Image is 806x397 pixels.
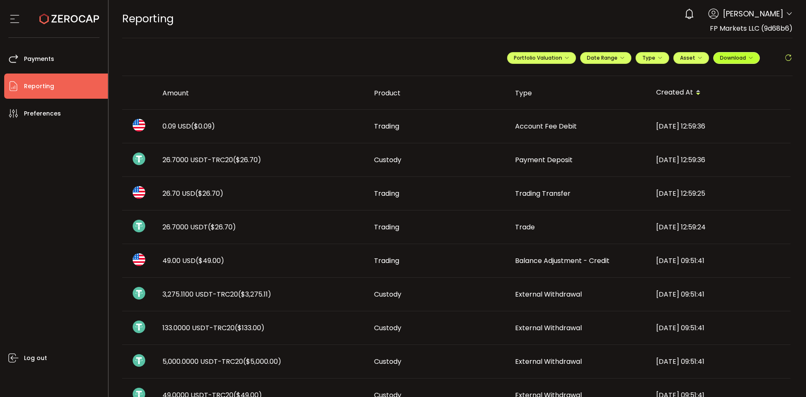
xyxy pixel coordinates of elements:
span: Account Fee Debit [515,121,577,131]
span: Reporting [24,80,54,92]
span: 3,275.1100 USDT-TRC20 [162,289,271,299]
span: Balance Adjustment - Credit [515,256,610,266]
span: External Withdrawal [515,323,582,333]
div: [DATE] 09:51:41 [649,256,790,266]
span: ($26.70) [195,189,223,198]
span: Download [720,54,753,61]
img: usdt_portfolio.svg [133,354,145,367]
span: [PERSON_NAME] [723,8,783,19]
span: ($49.00) [196,256,224,266]
span: ($133.00) [235,323,264,333]
span: ($0.09) [191,121,215,131]
span: Custody [374,289,401,299]
button: Asset [673,52,709,64]
iframe: Chat Widget [764,357,806,397]
span: 26.7000 USDT [162,222,236,232]
div: [DATE] 09:51:41 [649,323,790,333]
div: [DATE] 12:59:25 [649,189,790,198]
span: Date Range [587,54,625,61]
span: 26.70 USD [162,189,223,198]
div: [DATE] 09:51:41 [649,289,790,299]
span: Asset [680,54,695,61]
div: [DATE] 12:59:36 [649,155,790,165]
span: Payments [24,53,54,65]
img: usdt_portfolio.svg [133,321,145,333]
span: Trade [515,222,535,232]
button: Portfolio Valuation [507,52,576,64]
span: Custody [374,357,401,366]
span: External Withdrawal [515,357,582,366]
span: Payment Deposit [515,155,573,165]
span: Type [642,54,662,61]
span: Reporting [122,11,174,26]
span: FP Markets LLC (9d68b6) [710,24,793,33]
span: 5,000.0000 USDT-TRC20 [162,357,281,366]
span: ($3,275.11) [238,289,271,299]
button: Type [636,52,669,64]
div: [DATE] 12:59:24 [649,222,790,232]
span: Custody [374,155,401,165]
div: Product [367,88,508,98]
span: 26.7000 USDT-TRC20 [162,155,261,165]
div: [DATE] 12:59:36 [649,121,790,131]
span: Log out [24,352,47,364]
span: 49.00 USD [162,256,224,266]
span: Trading [374,222,399,232]
span: 133.0000 USDT-TRC20 [162,323,264,333]
span: Trading [374,256,399,266]
div: Type [508,88,649,98]
span: Custody [374,323,401,333]
span: External Withdrawal [515,289,582,299]
img: usd_portfolio.svg [133,186,145,199]
span: Trading Transfer [515,189,570,198]
span: Portfolio Valuation [514,54,569,61]
span: ($26.70) [208,222,236,232]
img: usd_portfolio.svg [133,253,145,266]
span: Preferences [24,108,61,120]
img: usdt_portfolio.svg [133,152,145,165]
img: usdt_portfolio.svg [133,287,145,300]
span: 0.09 USD [162,121,215,131]
span: ($5,000.00) [243,357,281,366]
span: Trading [374,121,399,131]
button: Date Range [580,52,631,64]
button: Download [713,52,760,64]
span: Trading [374,189,399,198]
span: ($26.70) [233,155,261,165]
div: [DATE] 09:51:41 [649,357,790,366]
div: Amount [156,88,367,98]
div: Created At [649,86,790,100]
img: usd_portfolio.svg [133,119,145,131]
img: usdt_portfolio.svg [133,220,145,232]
